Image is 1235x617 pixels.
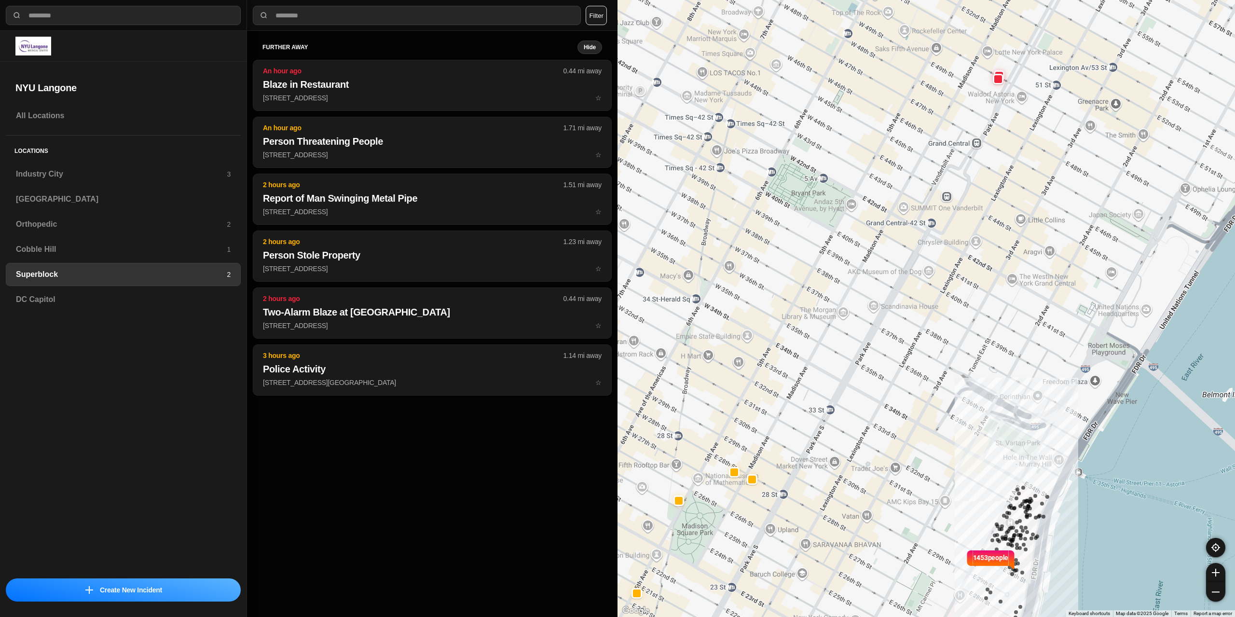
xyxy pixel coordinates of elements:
[1174,611,1188,616] a: Terms (opens in new tab)
[263,237,563,247] p: 2 hours ago
[563,180,602,190] p: 1.51 mi away
[1069,610,1110,617] button: Keyboard shortcuts
[577,41,602,54] button: Hide
[586,6,607,25] button: Filter
[6,263,241,286] a: Superblock2
[253,60,612,111] button: An hour ago0.44 mi awayBlaze in Restaurant[STREET_ADDRESS]star
[227,219,231,229] p: 2
[263,78,602,91] h2: Blaze in Restaurant
[253,231,612,282] button: 2 hours ago1.23 mi awayPerson Stole Property[STREET_ADDRESS]star
[259,11,269,20] img: search
[1206,538,1225,557] button: recenter
[262,43,577,51] h5: further away
[263,351,563,360] p: 3 hours ago
[12,11,22,20] img: search
[595,94,602,102] span: star
[263,207,602,217] p: [STREET_ADDRESS]
[563,294,602,303] p: 0.44 mi away
[595,265,602,273] span: star
[253,94,612,102] a: An hour ago0.44 mi awayBlaze in Restaurant[STREET_ADDRESS]star
[15,81,231,95] h2: NYU Langone
[595,379,602,386] span: star
[6,213,241,236] a: Orthopedic2
[253,117,612,168] button: An hour ago1.71 mi awayPerson Threatening People[STREET_ADDRESS]star
[253,378,612,386] a: 3 hours ago1.14 mi awayPolice Activity[STREET_ADDRESS][GEOGRAPHIC_DATA]star
[6,104,241,127] a: All Locations
[253,264,612,273] a: 2 hours ago1.23 mi awayPerson Stole Property[STREET_ADDRESS]star
[263,66,563,76] p: An hour ago
[263,321,602,330] p: [STREET_ADDRESS]
[6,578,241,602] button: iconCreate New Incident
[16,269,227,280] h3: Superblock
[16,294,231,305] h3: DC Capitol
[1206,563,1225,582] button: zoom-in
[584,43,596,51] small: Hide
[1116,611,1168,616] span: Map data ©2025 Google
[595,208,602,216] span: star
[6,238,241,261] a: Cobble Hill1
[973,553,1009,574] p: 1453 people
[263,264,602,274] p: [STREET_ADDRESS]
[227,169,231,179] p: 3
[263,180,563,190] p: 2 hours ago
[1212,569,1220,576] img: zoom-in
[263,135,602,148] h2: Person Threatening People
[253,344,612,396] button: 3 hours ago1.14 mi awayPolice Activity[STREET_ADDRESS][GEOGRAPHIC_DATA]star
[6,163,241,186] a: Industry City3
[1211,543,1220,552] img: recenter
[6,188,241,211] a: [GEOGRAPHIC_DATA]
[253,288,612,339] button: 2 hours ago0.44 mi awayTwo-Alarm Blaze at [GEOGRAPHIC_DATA][STREET_ADDRESS]star
[1212,588,1220,596] img: zoom-out
[563,66,602,76] p: 0.44 mi away
[16,219,227,230] h3: Orthopedic
[595,151,602,159] span: star
[227,270,231,279] p: 2
[1206,582,1225,602] button: zoom-out
[16,244,227,255] h3: Cobble Hill
[6,136,241,163] h5: Locations
[253,321,612,329] a: 2 hours ago0.44 mi awayTwo-Alarm Blaze at [GEOGRAPHIC_DATA][STREET_ADDRESS]star
[263,192,602,205] h2: Report of Man Swinging Metal Pipe
[1194,611,1232,616] a: Report a map error
[620,604,652,617] img: Google
[6,288,241,311] a: DC Capitol
[620,604,652,617] a: Open this area in Google Maps (opens a new window)
[966,549,973,570] img: notch
[263,150,602,160] p: [STREET_ADDRESS]
[227,245,231,254] p: 1
[15,37,51,55] img: logo
[16,110,231,122] h3: All Locations
[263,378,602,387] p: [STREET_ADDRESS][GEOGRAPHIC_DATA]
[16,168,227,180] h3: Industry City
[100,585,162,595] p: Create New Incident
[263,362,602,376] h2: Police Activity
[263,93,602,103] p: [STREET_ADDRESS]
[85,586,93,594] img: icon
[563,351,602,360] p: 1.14 mi away
[253,174,612,225] button: 2 hours ago1.51 mi awayReport of Man Swinging Metal Pipe[STREET_ADDRESS]star
[263,123,563,133] p: An hour ago
[253,151,612,159] a: An hour ago1.71 mi awayPerson Threatening People[STREET_ADDRESS]star
[563,237,602,247] p: 1.23 mi away
[263,248,602,262] h2: Person Stole Property
[263,305,602,319] h2: Two-Alarm Blaze at [GEOGRAPHIC_DATA]
[1008,549,1015,570] img: notch
[263,294,563,303] p: 2 hours ago
[16,193,231,205] h3: [GEOGRAPHIC_DATA]
[253,207,612,216] a: 2 hours ago1.51 mi awayReport of Man Swinging Metal Pipe[STREET_ADDRESS]star
[595,322,602,329] span: star
[563,123,602,133] p: 1.71 mi away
